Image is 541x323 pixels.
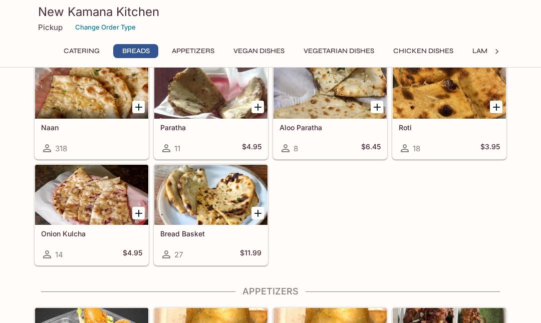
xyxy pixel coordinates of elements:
[58,44,105,58] button: Catering
[55,144,67,153] span: 318
[160,229,261,238] h5: Bread Basket
[35,58,149,159] a: Naan318
[41,229,142,238] h5: Onion Kulcha
[273,58,387,159] a: Aloo Paratha8$6.45
[228,44,290,58] button: Vegan Dishes
[361,142,381,154] h5: $6.45
[280,123,381,132] h5: Aloo Paratha
[113,44,158,58] button: Breads
[154,164,268,265] a: Bread Basket27$11.99
[123,248,142,260] h5: $4.95
[38,23,63,32] p: Pickup
[242,142,261,154] h5: $4.95
[413,144,420,153] span: 18
[154,165,267,225] div: Bread Basket
[480,142,500,154] h5: $3.95
[38,4,503,20] h3: New Kamana Kitchen
[55,250,63,259] span: 14
[160,123,261,132] h5: Paratha
[132,101,145,113] button: Add Naan
[399,123,500,132] h5: Roti
[393,59,506,119] div: Roti
[240,248,261,260] h5: $11.99
[298,44,380,58] button: Vegetarian Dishes
[41,123,142,132] h5: Naan
[166,44,220,58] button: Appetizers
[174,144,180,153] span: 11
[34,286,507,297] h4: Appetizers
[154,58,268,159] a: Paratha11$4.95
[392,58,506,159] a: Roti18$3.95
[467,44,524,58] button: Lamb Dishes
[35,165,148,225] div: Onion Kulcha
[71,20,140,35] button: Change Order Type
[294,144,298,153] span: 8
[251,101,264,113] button: Add Paratha
[132,207,145,219] button: Add Onion Kulcha
[35,59,148,119] div: Naan
[35,164,149,265] a: Onion Kulcha14$4.95
[274,59,387,119] div: Aloo Paratha
[371,101,383,113] button: Add Aloo Paratha
[490,101,502,113] button: Add Roti
[388,44,459,58] button: Chicken Dishes
[154,59,267,119] div: Paratha
[174,250,183,259] span: 27
[251,207,264,219] button: Add Bread Basket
